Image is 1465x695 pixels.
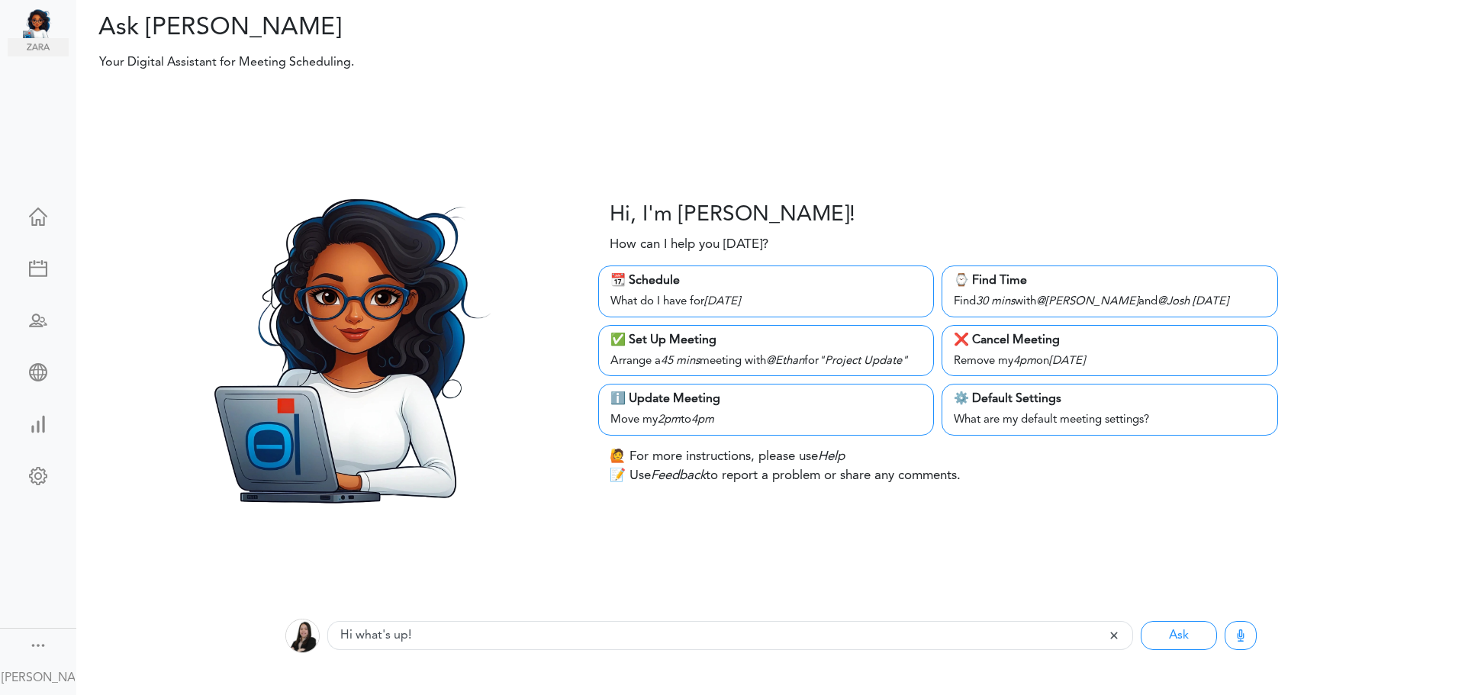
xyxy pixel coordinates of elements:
[954,349,1265,371] div: Remove my on
[766,356,804,367] i: @Ethan
[8,467,69,482] div: Change Settings
[23,8,69,38] img: Unified Global - Powered by TEAMCAL AI
[691,414,714,426] i: 4pm
[661,356,700,367] i: 45 mins
[610,466,961,486] p: 📝 Use to report a problem or share any comments.
[704,296,740,307] i: [DATE]
[8,415,69,430] div: View Insights
[610,272,922,290] div: 📆 Schedule
[954,272,1265,290] div: ⌚️ Find Time
[610,235,768,255] p: How can I help you [DATE]?
[610,408,922,430] div: Move my to
[610,447,845,467] p: 🙋 For more instructions, please use
[88,14,759,43] h2: Ask [PERSON_NAME]
[1193,296,1228,307] i: [DATE]
[610,203,855,229] h3: Hi, I'm [PERSON_NAME]!
[610,349,922,371] div: Arrange a meeting with for
[954,408,1265,430] div: What are my default meeting settings?
[651,469,706,482] i: Feedback
[954,331,1265,349] div: ❌ Cancel Meeting
[610,331,922,349] div: ✅ Set Up Meeting
[1158,296,1190,307] i: @Josh
[2,669,75,687] div: [PERSON_NAME]
[1141,621,1217,650] button: Ask
[89,53,1061,72] p: Your Digital Assistant for Meeting Scheduling.
[954,290,1265,311] div: Find with and
[166,166,523,523] img: Zara.png
[8,311,69,327] div: Schedule Team Meeting
[8,259,69,275] div: Create Meeting
[1036,296,1138,307] i: @[PERSON_NAME]
[818,450,845,463] i: Help
[8,363,69,378] div: Share Meeting Link
[8,38,69,56] img: zara.png
[8,208,69,223] div: Home
[2,659,75,693] a: [PERSON_NAME]
[1049,356,1085,367] i: [DATE]
[8,459,69,496] a: Change Settings
[1013,356,1036,367] i: 4pm
[976,296,1015,307] i: 30 mins
[819,356,908,367] i: "Project Update"
[658,414,681,426] i: 2pm
[29,636,47,652] div: Show menu and text
[610,290,922,311] div: What do I have for
[29,636,47,658] a: Change side menu
[610,390,922,408] div: ℹ️ Update Meeting
[285,619,320,653] img: 2Q==
[954,390,1265,408] div: ⚙️ Default Settings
